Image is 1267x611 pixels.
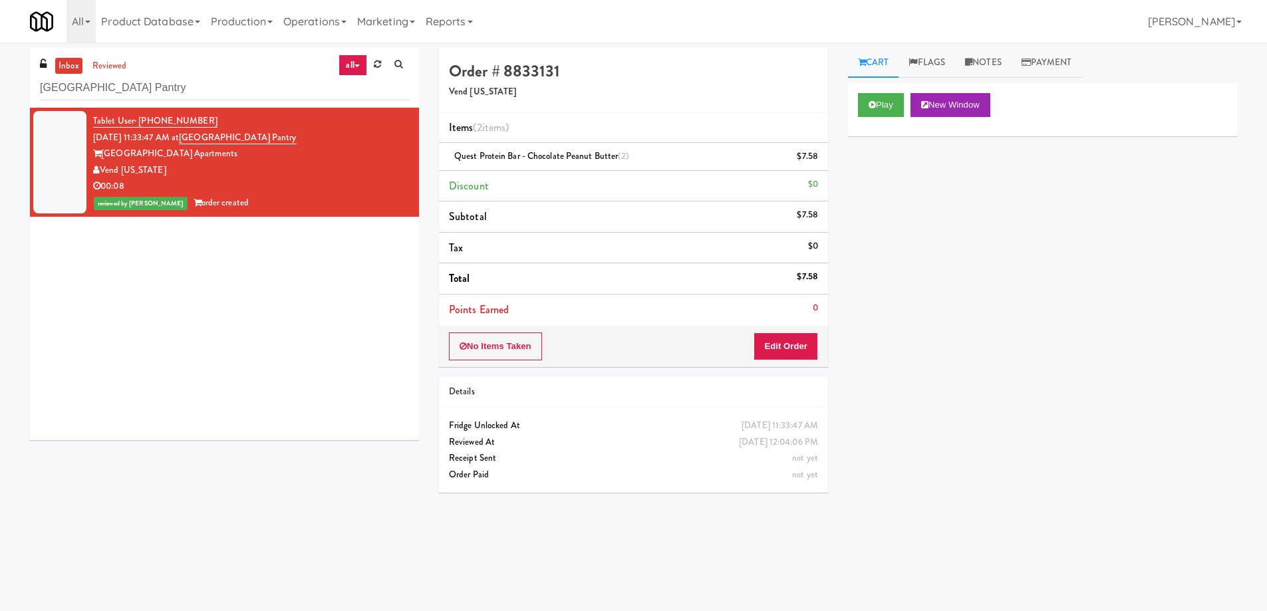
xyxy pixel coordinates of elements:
span: (2) [618,150,629,162]
h4: Order # 8833131 [449,62,818,80]
a: reviewed [89,58,130,74]
span: · [PHONE_NUMBER] [134,114,217,127]
div: $7.58 [797,207,818,223]
div: Fridge Unlocked At [449,418,818,434]
div: 0 [813,300,818,316]
span: Items [449,120,509,135]
a: Payment [1012,48,1082,78]
span: Total [449,271,470,286]
img: Micromart [30,10,53,33]
a: Flags [899,48,955,78]
ng-pluralize: items [482,120,506,135]
span: not yet [792,468,818,481]
span: Subtotal [449,209,487,224]
div: Details [449,384,818,400]
span: Points Earned [449,302,509,317]
button: Edit Order [754,332,818,360]
button: Play [858,93,904,117]
span: Quest Protein Bar - Chocolate Peanut Butter [454,150,630,162]
div: $7.58 [797,269,818,285]
h5: Vend [US_STATE] [449,87,818,97]
div: Receipt Sent [449,450,818,467]
div: $0 [808,176,818,193]
div: 00:08 [93,178,409,195]
div: [GEOGRAPHIC_DATA] Apartments [93,146,409,162]
a: Notes [955,48,1012,78]
span: order created [194,196,249,209]
span: Tax [449,240,463,255]
input: Search vision orders [40,76,409,100]
div: Order Paid [449,467,818,483]
span: (2 ) [473,120,509,135]
a: Cart [848,48,899,78]
div: Vend [US_STATE] [93,162,409,179]
div: Reviewed At [449,434,818,451]
li: Tablet User· [PHONE_NUMBER][DATE] 11:33:47 AM at[GEOGRAPHIC_DATA] Pantry[GEOGRAPHIC_DATA] Apartme... [30,108,419,217]
span: [DATE] 11:33:47 AM at [93,131,179,144]
button: New Window [911,93,990,117]
div: $7.58 [797,148,818,165]
span: reviewed by [PERSON_NAME] [94,197,188,210]
div: $0 [808,238,818,255]
a: Tablet User· [PHONE_NUMBER] [93,114,217,128]
span: not yet [792,451,818,464]
button: No Items Taken [449,332,542,360]
span: Discount [449,178,489,193]
a: all [339,55,366,76]
a: [GEOGRAPHIC_DATA] Pantry [179,131,296,144]
div: [DATE] 11:33:47 AM [742,418,818,434]
div: [DATE] 12:04:06 PM [739,434,818,451]
a: inbox [55,58,82,74]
